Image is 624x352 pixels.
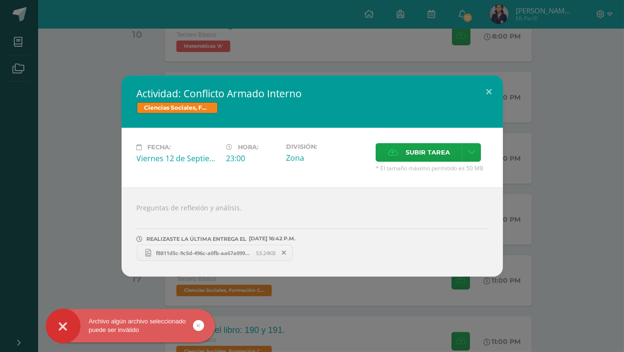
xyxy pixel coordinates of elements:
[147,236,247,242] span: REALIZASTE LA ÚLTIMA ENTREGA EL
[151,249,256,257] span: f8811d5c-9c5d-496c-a0fb-aa67a0990f41.jpg
[46,317,215,334] div: Archivo algún archivo seleccionado puede ser inválido
[256,249,276,257] span: 53.24KB
[476,75,503,108] button: Close (Esc)
[376,164,488,172] span: * El tamaño máximo permitido es 50 MB
[247,238,296,239] span: [DATE] 16:42 P.M.
[286,153,368,163] div: Zona
[406,144,450,161] span: Subir tarea
[137,102,218,114] span: Ciencias Sociales, Formación Ciudadana e Interculturalidad
[148,144,171,151] span: Fecha:
[122,187,503,277] div: Preguntas de reflexión y análisis.
[226,153,278,164] div: 23:00
[276,248,292,258] span: Remover entrega
[137,245,293,261] a: f8811d5c-9c5d-496c-a0fb-aa67a0990f41.jpg 53.24KB
[286,143,368,150] label: División:
[238,144,259,151] span: Hora:
[137,153,219,164] div: Viernes 12 de Septiembre
[137,87,488,100] h2: Actividad: Conflicto Armado Interno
